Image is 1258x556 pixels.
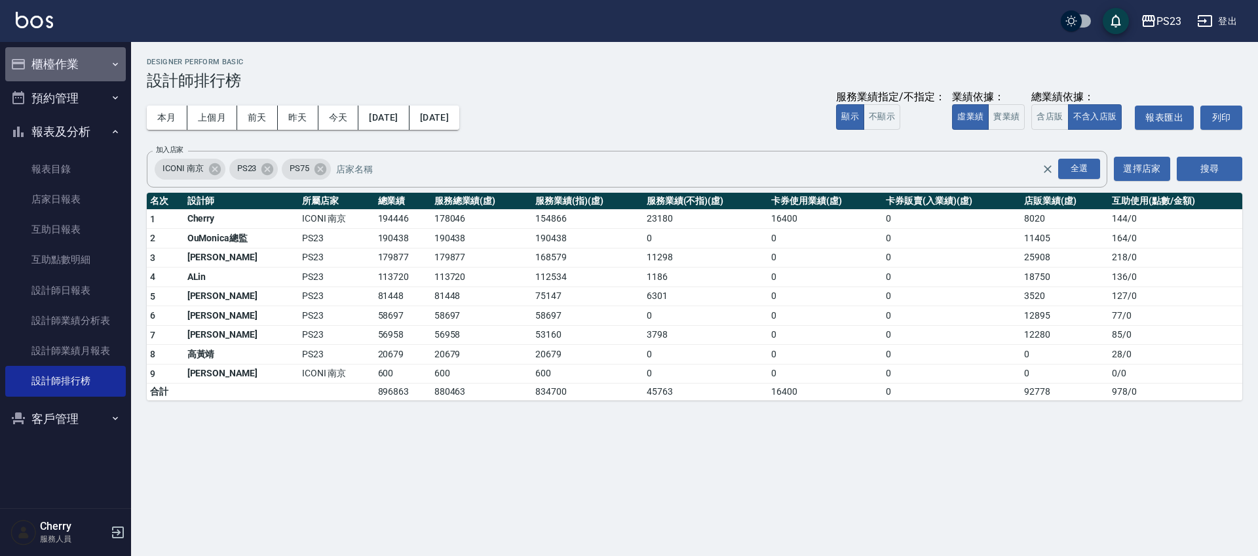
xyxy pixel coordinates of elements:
[1021,325,1109,345] td: 12280
[184,325,299,345] td: [PERSON_NAME]
[1068,104,1122,130] button: 不含入店販
[768,193,883,210] th: 卡券使用業績(虛)
[431,325,533,345] td: 56958
[5,214,126,245] a: 互助日報表
[643,229,768,248] td: 0
[883,384,1021,401] td: 0
[1109,325,1242,345] td: 85 / 0
[768,209,883,229] td: 16400
[5,184,126,214] a: 店家日報表
[883,248,1021,268] td: 0
[299,209,375,229] td: ICONI 南京
[282,159,331,180] div: PS75
[375,248,431,268] td: 179877
[643,306,768,326] td: 0
[431,229,533,248] td: 190438
[643,248,768,268] td: 11298
[768,364,883,384] td: 0
[5,336,126,366] a: 設計師業績月報表
[184,345,299,365] td: 高黃靖
[1109,287,1242,306] td: 127 / 0
[147,193,1242,401] table: a dense table
[299,193,375,210] th: 所屬店家
[184,287,299,306] td: [PERSON_NAME]
[1021,268,1109,287] td: 18750
[150,349,155,359] span: 8
[1200,106,1242,130] button: 列印
[768,306,883,326] td: 0
[883,229,1021,248] td: 0
[1109,364,1242,384] td: 0 / 0
[5,275,126,306] a: 設計師日報表
[282,162,317,175] span: PS75
[150,291,155,302] span: 5
[1021,209,1109,229] td: 8020
[40,533,107,545] p: 服務人員
[532,345,643,365] td: 20679
[237,106,278,130] button: 前天
[1039,160,1057,178] button: Clear
[1135,8,1187,35] button: PS23
[768,229,883,248] td: 0
[375,306,431,326] td: 58697
[155,159,225,180] div: ICONI 南京
[768,268,883,287] td: 0
[299,306,375,326] td: PS23
[1056,156,1103,182] button: Open
[5,245,126,275] a: 互助點數明細
[883,209,1021,229] td: 0
[147,106,187,130] button: 本月
[147,58,1242,66] h2: Designer Perform Basic
[431,306,533,326] td: 58697
[1114,157,1170,181] button: 選擇店家
[952,90,1025,104] div: 業績依據：
[988,104,1025,130] button: 實業績
[883,306,1021,326] td: 0
[150,330,155,340] span: 7
[5,366,126,396] a: 設計師排行榜
[883,193,1021,210] th: 卡券販賣(入業績)(虛)
[768,248,883,268] td: 0
[375,209,431,229] td: 194446
[358,106,409,130] button: [DATE]
[883,268,1021,287] td: 0
[333,157,1065,180] input: 店家名稱
[883,287,1021,306] td: 0
[10,519,37,546] img: Person
[1156,13,1181,30] div: PS23
[16,12,53,28] img: Logo
[1135,106,1194,130] a: 報表匯出
[150,233,155,243] span: 2
[532,384,643,401] td: 834700
[229,162,265,175] span: PS23
[1021,345,1109,365] td: 0
[155,162,212,175] span: ICONI 南京
[278,106,318,130] button: 昨天
[1109,268,1242,287] td: 136 / 0
[1109,384,1242,401] td: 978 / 0
[431,384,533,401] td: 880463
[375,345,431,365] td: 20679
[532,287,643,306] td: 75147
[1021,229,1109,248] td: 11405
[431,364,533,384] td: 600
[1058,159,1100,179] div: 全選
[532,268,643,287] td: 112534
[375,364,431,384] td: 600
[1109,248,1242,268] td: 218 / 0
[299,345,375,365] td: PS23
[184,193,299,210] th: 設計師
[184,306,299,326] td: [PERSON_NAME]
[5,306,126,336] a: 設計師業績分析表
[147,384,184,401] td: 合計
[1021,248,1109,268] td: 25908
[836,104,864,130] button: 顯示
[5,154,126,184] a: 報表目錄
[184,229,299,248] td: OuMonica總監
[1021,364,1109,384] td: 0
[150,368,155,379] span: 9
[1109,306,1242,326] td: 77 / 0
[431,248,533,268] td: 179877
[643,287,768,306] td: 6301
[5,115,126,149] button: 報表及分析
